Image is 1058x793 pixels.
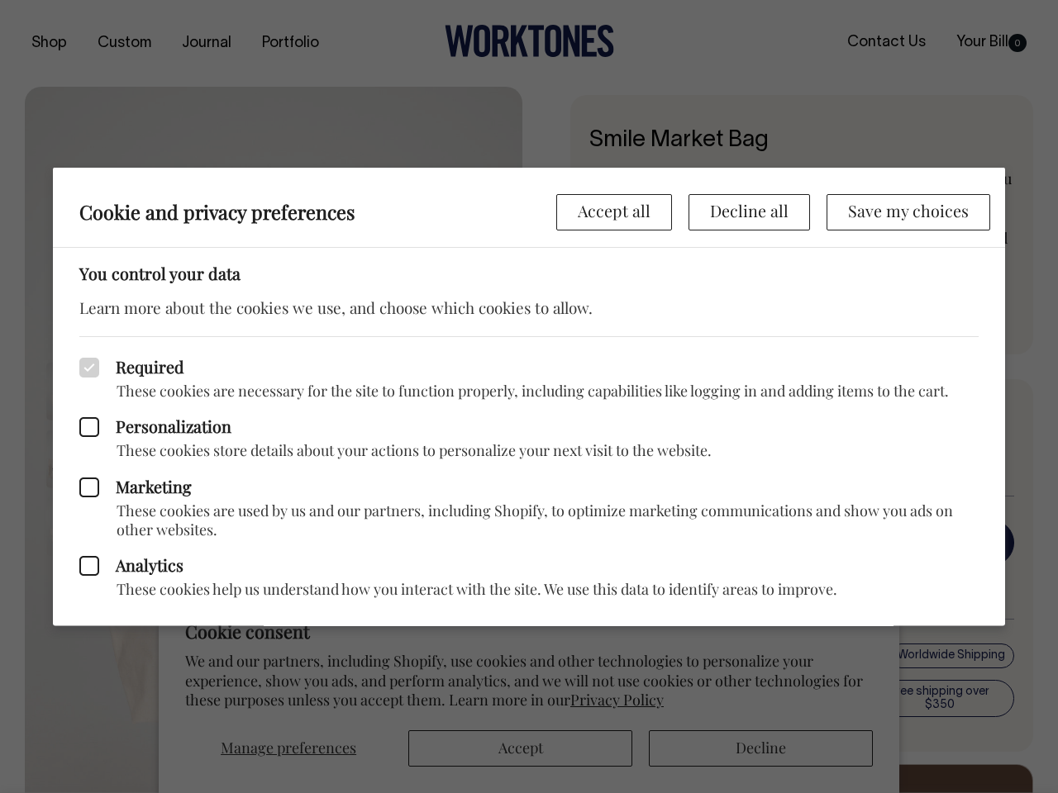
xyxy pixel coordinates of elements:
[79,296,979,319] p: Learn more about the cookies we use, and choose which cookies to allow.
[79,264,979,283] h3: You control your data
[79,417,979,437] label: Personalization
[79,441,979,460] p: These cookies store details about your actions to personalize your next visit to the website.
[79,501,979,539] p: These cookies are used by us and our partners, including Shopify, to optimize marketing communica...
[79,556,979,576] label: Analytics
[556,194,672,230] button: Accept all
[79,477,979,496] label: Marketing
[79,381,979,400] p: These cookies are necessary for the site to function properly, including capabilities like loggin...
[827,194,990,230] button: Save my choices
[689,194,810,230] button: Decline all
[79,580,979,599] p: These cookies help us understand how you interact with the site. We use this data to identify are...
[79,357,979,377] label: Required
[79,200,556,223] h2: Cookie and privacy preferences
